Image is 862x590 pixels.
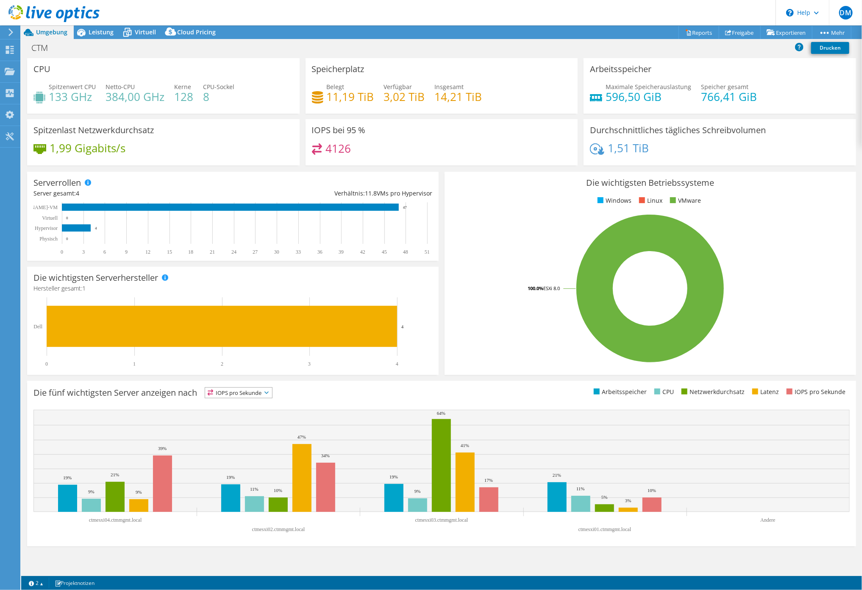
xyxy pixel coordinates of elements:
[125,249,128,255] text: 9
[36,28,67,36] span: Umgebung
[578,526,631,532] text: ctmesxi01.ctmmgmt.local
[33,64,50,74] h3: CPU
[701,83,748,91] span: Speicher gesamt
[231,249,236,255] text: 24
[595,196,631,205] li: Windows
[543,285,560,291] tspan: ESXi 8.0
[76,189,79,197] span: 4
[608,143,649,153] h4: 1,51 TiB
[435,83,464,91] span: Insgesamt
[553,473,561,478] text: 21%
[49,92,96,101] h4: 133 GHz
[274,488,282,493] text: 10%
[811,42,849,54] a: Drucken
[415,517,468,523] text: ctmesxi03.ctmmgmt.local
[839,6,853,20] span: DM
[82,284,86,292] span: 1
[339,249,344,255] text: 39
[360,249,365,255] text: 42
[188,249,193,255] text: 18
[384,83,412,91] span: Verfügbar
[414,489,421,494] text: 9%
[66,237,68,241] text: 0
[174,83,191,91] span: Kerne
[296,249,301,255] text: 33
[203,83,234,91] span: CPU-Sockel
[33,178,81,187] h3: Serverrollen
[145,249,150,255] text: 12
[760,517,775,523] text: Andere
[45,361,48,367] text: 0
[233,189,432,198] div: Verhältnis: VMs pro Hypervisor
[89,28,114,36] span: Leistung
[425,249,430,255] text: 51
[403,205,407,210] text: 47
[298,434,306,439] text: 47%
[203,92,234,101] h4: 8
[23,578,49,588] a: 2
[167,249,172,255] text: 15
[719,26,761,39] a: Freigabe
[39,236,58,242] text: Physisch
[786,9,794,17] svg: \n
[253,249,258,255] text: 27
[49,578,100,588] a: Projektnotizen
[49,83,96,91] span: Spitzenwert CPU
[35,225,58,231] text: Hypervisor
[461,443,469,448] text: 41%
[760,26,812,39] a: Exportieren
[601,495,608,500] text: 5%
[274,249,279,255] text: 30
[106,83,135,91] span: Netto-CPU
[389,474,398,479] text: 19%
[606,83,691,91] span: Maximale Speicherauslastung
[210,249,215,255] text: 21
[33,284,432,293] h4: Hersteller gesamt:
[590,126,766,135] h3: Durchschnittliches tägliches Schreibvolumen
[95,226,97,230] text: 4
[396,361,398,367] text: 4
[33,189,233,198] div: Server gesamt:
[435,92,482,101] h4: 14,21 TiB
[226,475,235,480] text: 19%
[135,28,156,36] span: Virtuell
[384,92,425,101] h4: 3,02 TiB
[403,249,408,255] text: 48
[317,249,323,255] text: 36
[784,387,845,397] li: IOPS pro Sekunde
[158,446,167,451] text: 39%
[437,411,445,416] text: 64%
[325,144,351,153] h4: 4126
[382,249,387,255] text: 45
[576,486,585,491] text: 11%
[252,526,305,532] text: ctmesxi02.ctmmgmt.local
[82,249,85,255] text: 3
[484,478,493,483] text: 17%
[250,487,259,492] text: 11%
[365,189,377,197] span: 11.8
[750,387,779,397] li: Latenz
[33,273,158,282] h3: Die wichtigsten Serverhersteller
[312,126,366,135] h3: IOPS bei 95 %
[701,92,757,101] h4: 766,41 GiB
[61,249,63,255] text: 0
[637,196,662,205] li: Linux
[812,26,851,39] a: Mehr
[590,64,651,74] h3: Arbeitsspeicher
[308,361,311,367] text: 3
[321,453,330,458] text: 34%
[652,387,674,397] li: CPU
[606,92,691,101] h4: 596,50 GiB
[205,388,272,398] span: IOPS pro Sekunde
[89,517,142,523] text: ctmesxi04.ctmmgmt.local
[88,489,95,494] text: 9%
[528,285,543,291] tspan: 100.0%
[33,324,42,330] text: Dell
[111,472,119,477] text: 21%
[668,196,701,205] li: VMware
[103,249,106,255] text: 6
[451,178,850,187] h3: Die wichtigsten Betriebssysteme
[312,64,364,74] h3: Speicherplatz
[648,488,656,493] text: 10%
[50,143,125,153] h4: 1,99 Gigabits/s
